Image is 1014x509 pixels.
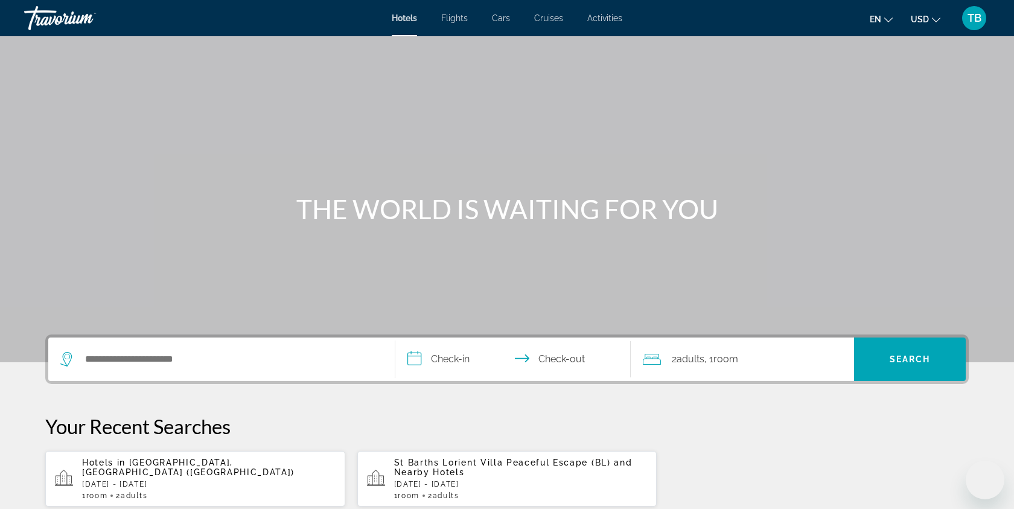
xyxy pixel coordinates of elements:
[84,350,377,368] input: Search hotel destination
[281,193,733,225] h1: THE WORLD IS WAITING FOR YOU
[357,450,657,507] button: St Barths Lorient Villa Peaceful Escape (BL) and Nearby Hotels[DATE] - [DATE]1Room2Adults
[116,491,147,500] span: 2
[677,353,704,365] span: Adults
[82,491,107,500] span: 1
[394,458,611,467] span: St Barths Lorient Villa Peaceful Escape (BL)
[394,458,633,477] span: and Nearby Hotels
[587,13,622,23] a: Activities
[854,338,966,381] button: Search
[870,10,893,28] button: Change language
[966,461,1004,499] iframe: Button to launch messaging window
[48,338,966,381] div: Search widget
[24,2,145,34] a: Travorium
[433,491,459,500] span: Adults
[86,491,108,500] span: Room
[394,491,419,500] span: 1
[534,13,563,23] a: Cruises
[82,458,126,467] span: Hotels in
[441,13,468,23] a: Flights
[428,491,459,500] span: 2
[45,414,969,438] p: Your Recent Searches
[394,480,648,488] p: [DATE] - [DATE]
[890,354,931,364] span: Search
[45,450,345,507] button: Hotels in [GEOGRAPHIC_DATA], [GEOGRAPHIC_DATA] ([GEOGRAPHIC_DATA])[DATE] - [DATE]1Room2Adults
[492,13,510,23] a: Cars
[398,491,419,500] span: Room
[870,14,881,24] span: en
[395,338,631,381] button: Select check in and out date
[121,491,147,500] span: Adults
[631,338,854,381] button: Travelers: 2 adults, 0 children
[911,10,940,28] button: Change currency
[672,351,704,368] span: 2
[392,13,417,23] a: Hotels
[82,480,336,488] p: [DATE] - [DATE]
[704,351,738,368] span: , 1
[958,5,990,31] button: User Menu
[82,458,295,477] span: [GEOGRAPHIC_DATA], [GEOGRAPHIC_DATA] ([GEOGRAPHIC_DATA])
[968,12,981,24] span: TB
[911,14,929,24] span: USD
[713,353,738,365] span: Room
